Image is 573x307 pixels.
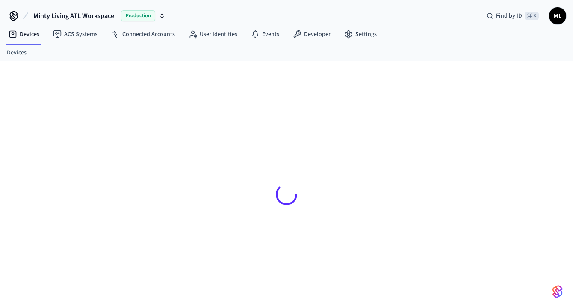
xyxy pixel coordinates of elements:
a: Developer [286,27,337,42]
span: ML [550,8,565,24]
a: User Identities [182,27,244,42]
button: ML [549,7,566,24]
span: Find by ID [496,12,522,20]
a: Events [244,27,286,42]
a: ACS Systems [46,27,104,42]
a: Devices [7,48,27,57]
a: Devices [2,27,46,42]
span: ⌘ K [525,12,539,20]
a: Settings [337,27,384,42]
a: Connected Accounts [104,27,182,42]
span: Minty Living ATL Workspace [33,11,114,21]
div: Find by ID⌘ K [480,8,546,24]
span: Production [121,10,155,21]
img: SeamLogoGradient.69752ec5.svg [552,285,563,298]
